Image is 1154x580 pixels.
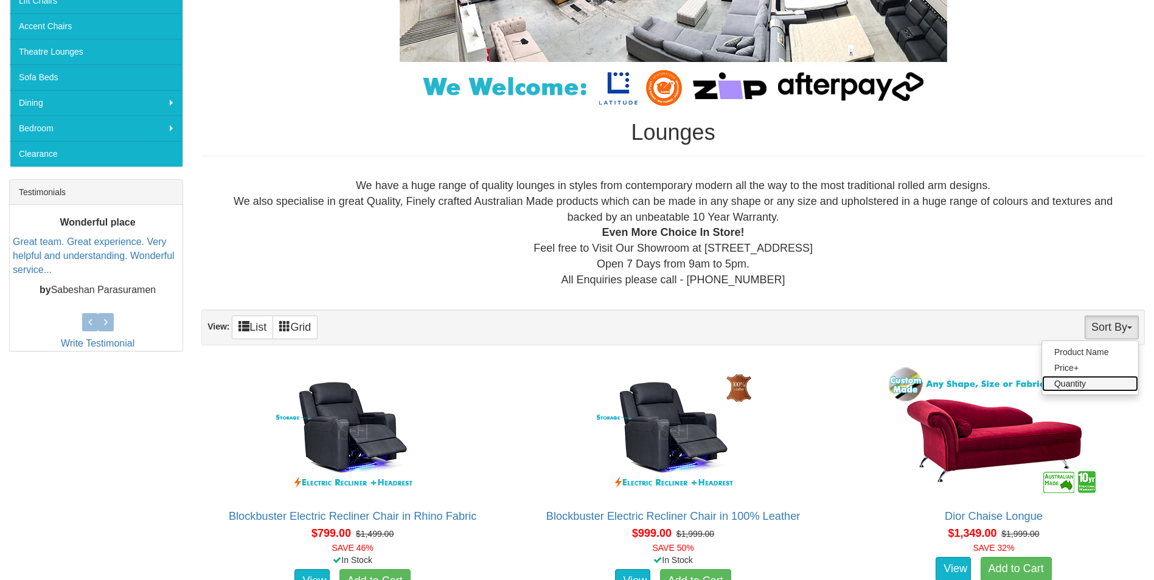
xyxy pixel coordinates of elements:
a: Blockbuster Electric Recliner Chair in 100% Leather [546,510,801,522]
a: Blockbuster Electric Recliner Chair in Rhino Fabric [229,510,476,522]
del: $1,999.00 [1001,529,1039,539]
div: Testimonials [10,180,182,205]
a: Product Name [1042,344,1138,360]
b: by [40,285,51,295]
a: Theatre Lounges [10,39,182,64]
div: In Stock [199,554,506,566]
font: SAVE 46% [332,543,374,553]
a: Write Testimonial [61,338,134,348]
span: $799.00 [311,527,351,539]
h1: Lounges [201,120,1145,145]
div: We have a huge range of quality lounges in styles from contemporary modern all the way to the mos... [211,178,1135,288]
del: $1,999.00 [676,529,714,539]
a: Clearance [10,141,182,167]
a: Sofa Beds [10,64,182,90]
a: Price+ [1042,360,1138,376]
a: List [232,316,273,339]
span: $1,349.00 [948,527,996,539]
a: Accent Chairs [10,13,182,39]
p: Sabeshan Parasuramen [13,283,182,297]
img: Blockbuster Electric Recliner Chair in Rhino Fabric [243,364,462,498]
a: Grid [273,316,318,339]
img: Dior Chaise Longue [885,364,1104,498]
a: Dior Chaise Longue [945,510,1043,522]
font: SAVE 32% [973,543,1014,553]
a: Bedroom [10,116,182,141]
img: Blockbuster Electric Recliner Chair in 100% Leather [564,364,783,498]
span: $999.00 [632,527,672,539]
a: Quantity [1042,376,1138,392]
b: Even More Choice In Store! [602,226,745,238]
a: Great team. Great experience. Very helpful and understanding. Wonderful service... [13,236,175,275]
font: SAVE 50% [652,543,693,553]
del: $1,499.00 [356,529,394,539]
a: Dining [10,90,182,116]
strong: View: [207,322,229,331]
b: Wonderful place [60,217,135,227]
div: In Stock [520,554,827,566]
button: Sort By [1085,316,1139,339]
